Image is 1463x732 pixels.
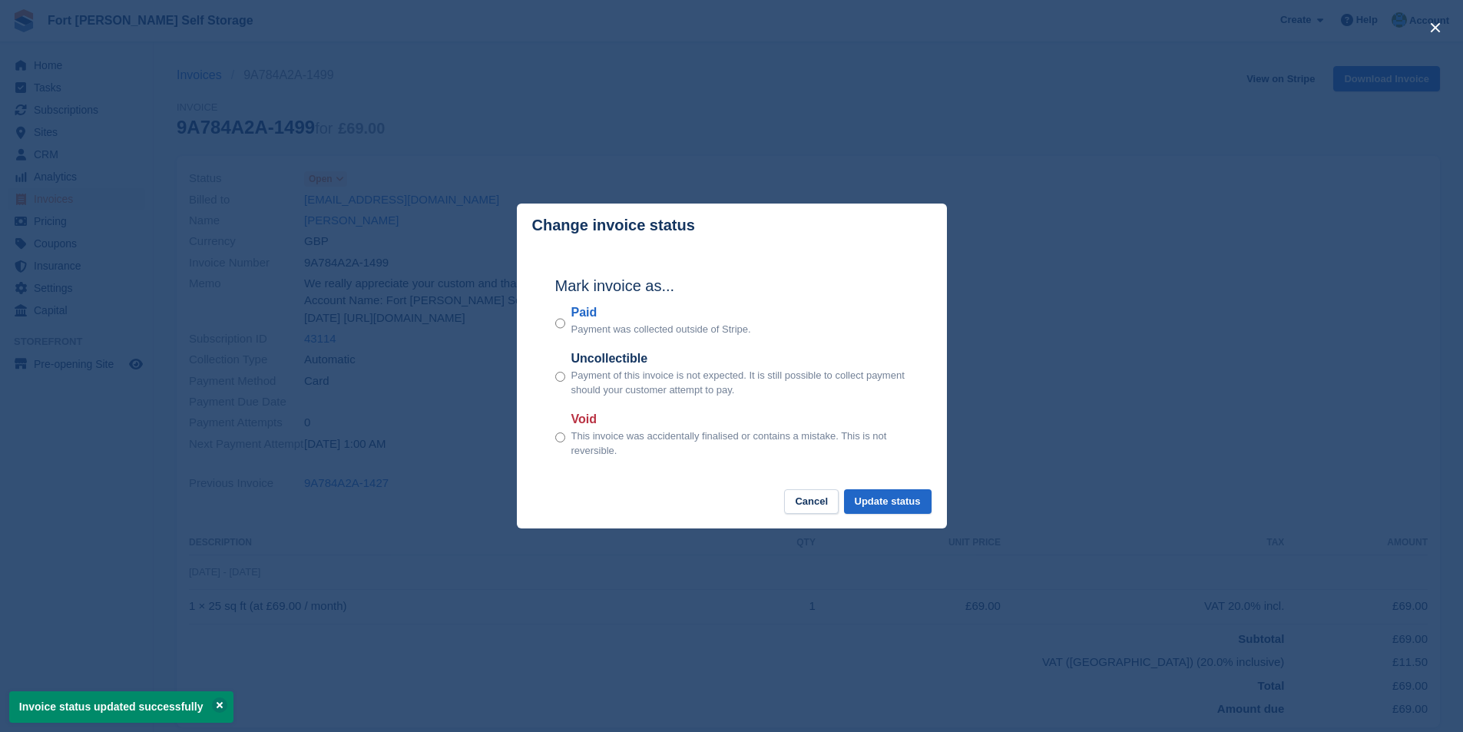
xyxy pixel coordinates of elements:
[571,349,909,368] label: Uncollectible
[571,322,751,337] p: Payment was collected outside of Stripe.
[9,691,233,723] p: Invoice status updated successfully
[571,368,909,398] p: Payment of this invoice is not expected. It is still possible to collect payment should your cust...
[532,217,695,234] p: Change invoice status
[844,489,932,515] button: Update status
[571,303,751,322] label: Paid
[784,489,839,515] button: Cancel
[571,429,909,459] p: This invoice was accidentally finalised or contains a mistake. This is not reversible.
[571,410,909,429] label: Void
[555,274,909,297] h2: Mark invoice as...
[1423,15,1448,40] button: close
